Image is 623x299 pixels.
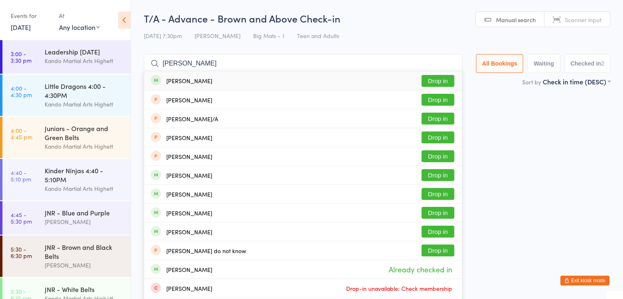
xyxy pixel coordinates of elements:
button: Drop in [421,226,454,238]
div: [PERSON_NAME] [45,260,124,270]
div: 2 [601,60,604,67]
div: [PERSON_NAME] [166,285,212,292]
time: 4:00 - 4:30 pm [11,85,32,98]
button: Exit kiosk mode [560,276,609,285]
button: All Bookings [476,54,523,73]
div: Kando Martial Arts Highett [45,142,124,151]
a: 3:00 -3:30 pmLeadership [DATE]Kando Martial Arts Highett [2,40,131,74]
span: Scanner input [565,16,602,24]
input: Search [144,54,462,73]
div: [PERSON_NAME] [166,134,212,141]
span: Manual search [496,16,536,24]
time: 4:45 - 5:30 pm [11,211,32,224]
button: Drop in [421,75,454,87]
div: [PERSON_NAME]/A [166,116,218,122]
a: 4:00 -4:30 pmLittle Dragons 4:00 - 4:30PMKando Martial Arts Highett [2,75,131,116]
a: 4:45 -5:30 pmJNR - Blue and Purple[PERSON_NAME] [2,201,131,235]
div: At [59,9,100,23]
a: 4:40 -5:10 pmKinder Ninjas 4:40 - 5:10PMKando Martial Arts Highett [2,159,131,200]
span: Big Mats - 1 [253,32,284,40]
h2: T/A - Advance - Brown and Above Check-in [144,11,610,25]
div: JNR - White Belts [45,285,124,294]
button: Drop in [421,131,454,143]
div: JNR - Brown and Black Belts [45,242,124,260]
div: [PERSON_NAME] [166,97,212,103]
span: Already checked in [387,262,454,276]
time: 5:30 - 6:30 pm [11,246,32,259]
div: Kando Martial Arts Highett [45,184,124,193]
div: Kando Martial Arts Highett [45,56,124,66]
span: Teen and Adults [297,32,339,40]
button: Waiting [527,54,560,73]
div: Events for [11,9,51,23]
a: 4:00 -4:45 pmJuniors - Orange and Green BeltsKando Martial Arts Highett [2,117,131,158]
div: JNR - Blue and Purple [45,208,124,217]
div: [PERSON_NAME] [166,172,212,179]
div: [PERSON_NAME] do not know [166,247,246,254]
time: 4:40 - 5:10 pm [11,169,31,182]
div: Any location [59,23,100,32]
div: [PERSON_NAME] [166,153,212,160]
label: Sort by [522,78,541,86]
div: [PERSON_NAME] [166,77,212,84]
time: 3:00 - 3:30 pm [11,50,32,63]
button: Checked in2 [564,54,611,73]
div: Kinder Ninjas 4:40 - 5:10PM [45,166,124,184]
button: Drop in [421,188,454,200]
span: [DATE] 7:30pm [144,32,182,40]
button: Drop in [421,169,454,181]
button: Drop in [421,245,454,256]
div: [PERSON_NAME] [166,210,212,216]
div: [PERSON_NAME] [45,217,124,227]
div: [PERSON_NAME] [166,266,212,273]
button: Drop in [421,150,454,162]
div: Kando Martial Arts Highett [45,100,124,109]
div: [PERSON_NAME] [166,191,212,197]
span: Drop-in unavailable: Check membership [344,282,454,294]
button: Drop in [421,94,454,106]
time: 4:00 - 4:45 pm [11,127,32,140]
button: Drop in [421,207,454,219]
div: [PERSON_NAME] [166,229,212,235]
a: 5:30 -6:30 pmJNR - Brown and Black Belts[PERSON_NAME] [2,236,131,277]
div: Juniors - Orange and Green Belts [45,124,124,142]
span: [PERSON_NAME] [195,32,240,40]
div: Leadership [DATE] [45,47,124,56]
button: Drop in [421,113,454,125]
div: Little Dragons 4:00 - 4:30PM [45,82,124,100]
div: Check in time (DESC) [543,77,610,86]
a: [DATE] [11,23,31,32]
